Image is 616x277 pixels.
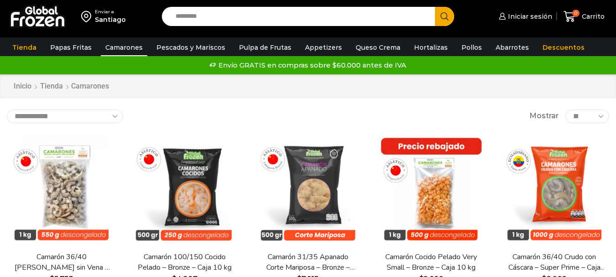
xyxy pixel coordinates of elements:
[259,252,357,273] a: Camarón 31/35 Apanado Corte Mariposa – Bronze – Caja 5 kg
[580,12,605,21] span: Carrito
[13,81,109,92] nav: Breadcrumb
[382,252,481,273] a: Camarón Cocido Pelado Very Small – Bronze – Caja 10 kg
[506,12,552,21] span: Iniciar sesión
[135,252,234,273] a: Camarón 100/150 Cocido Pelado – Bronze – Caja 10 kg
[40,81,63,92] a: Tienda
[300,39,347,56] a: Appetizers
[13,81,32,92] a: Inicio
[529,111,559,121] span: Mostrar
[457,39,487,56] a: Pollos
[95,9,126,15] div: Enviar a
[81,9,95,24] img: address-field-icon.svg
[505,252,604,273] a: Camarón 36/40 Crudo con Cáscara – Super Prime – Caja 10 kg
[101,39,147,56] a: Camarones
[12,252,111,273] a: Camarón 36/40 [PERSON_NAME] sin Vena – Bronze – Caja 10 kg
[71,82,109,90] h1: Camarones
[409,39,452,56] a: Hortalizas
[497,7,552,26] a: Iniciar sesión
[95,15,126,24] div: Santiago
[351,39,405,56] a: Queso Crema
[152,39,230,56] a: Pescados y Mariscos
[46,39,96,56] a: Papas Fritas
[435,7,454,26] button: Search button
[7,110,123,123] select: Pedido de la tienda
[491,39,533,56] a: Abarrotes
[234,39,296,56] a: Pulpa de Frutas
[561,6,607,27] a: 0 Carrito
[572,10,580,17] span: 0
[538,39,589,56] a: Descuentos
[8,39,41,56] a: Tienda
